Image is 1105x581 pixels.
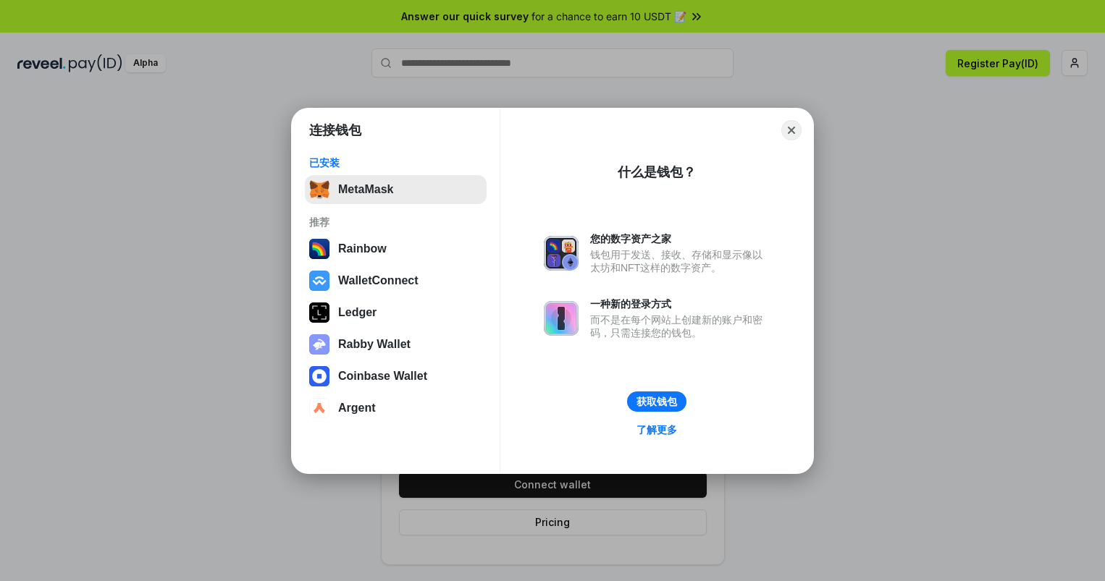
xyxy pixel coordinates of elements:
div: 推荐 [309,216,482,229]
button: Ledger [305,298,487,327]
img: svg+xml,%3Csvg%20xmlns%3D%22http%3A%2F%2Fwww.w3.org%2F2000%2Fsvg%22%20fill%3D%22none%22%20viewBox... [544,301,579,336]
div: Ledger [338,306,377,319]
img: svg+xml,%3Csvg%20width%3D%2228%22%20height%3D%2228%22%20viewBox%3D%220%200%2028%2028%22%20fill%3D... [309,366,329,386]
img: svg+xml,%3Csvg%20width%3D%22120%22%20height%3D%22120%22%20viewBox%3D%220%200%20120%20120%22%20fil... [309,239,329,259]
a: 了解更多 [628,420,686,439]
img: svg+xml,%3Csvg%20xmlns%3D%22http%3A%2F%2Fwww.w3.org%2F2000%2Fsvg%22%20fill%3D%22none%22%20viewBox... [544,236,579,271]
h1: 连接钱包 [309,122,361,139]
button: 获取钱包 [627,391,686,412]
button: Close [781,120,802,140]
button: Coinbase Wallet [305,362,487,391]
div: 获取钱包 [636,395,677,408]
div: 钱包用于发送、接收、存储和显示像以太坊和NFT这样的数字资产。 [590,248,770,274]
div: Coinbase Wallet [338,370,427,383]
button: WalletConnect [305,266,487,295]
img: svg+xml,%3Csvg%20xmlns%3D%22http%3A%2F%2Fwww.w3.org%2F2000%2Fsvg%22%20fill%3D%22none%22%20viewBox... [309,334,329,355]
div: 您的数字资产之家 [590,232,770,245]
div: Rabby Wallet [338,338,411,351]
button: Rabby Wallet [305,330,487,359]
div: Argent [338,402,376,415]
div: Rainbow [338,242,387,255]
div: 已安装 [309,156,482,169]
img: svg+xml,%3Csvg%20width%3D%2228%22%20height%3D%2228%22%20viewBox%3D%220%200%2028%2028%22%20fill%3D... [309,398,329,418]
div: WalletConnect [338,274,419,287]
div: 一种新的登录方式 [590,297,770,310]
div: 了解更多 [636,423,677,436]
img: svg+xml,%3Csvg%20xmlns%3D%22http%3A%2F%2Fwww.w3.org%2F2000%2Fsvg%22%20width%3D%2228%22%20height%3... [309,302,329,323]
button: Argent [305,394,487,423]
div: 什么是钱包？ [618,164,696,181]
div: MetaMask [338,183,393,196]
img: svg+xml,%3Csvg%20fill%3D%22none%22%20height%3D%2233%22%20viewBox%3D%220%200%2035%2033%22%20width%... [309,179,329,200]
img: svg+xml,%3Csvg%20width%3D%2228%22%20height%3D%2228%22%20viewBox%3D%220%200%2028%2028%22%20fill%3D... [309,271,329,291]
button: MetaMask [305,175,487,204]
button: Rainbow [305,234,487,263]
div: 而不是在每个网站上创建新的账户和密码，只需连接您的钱包。 [590,313,770,339]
